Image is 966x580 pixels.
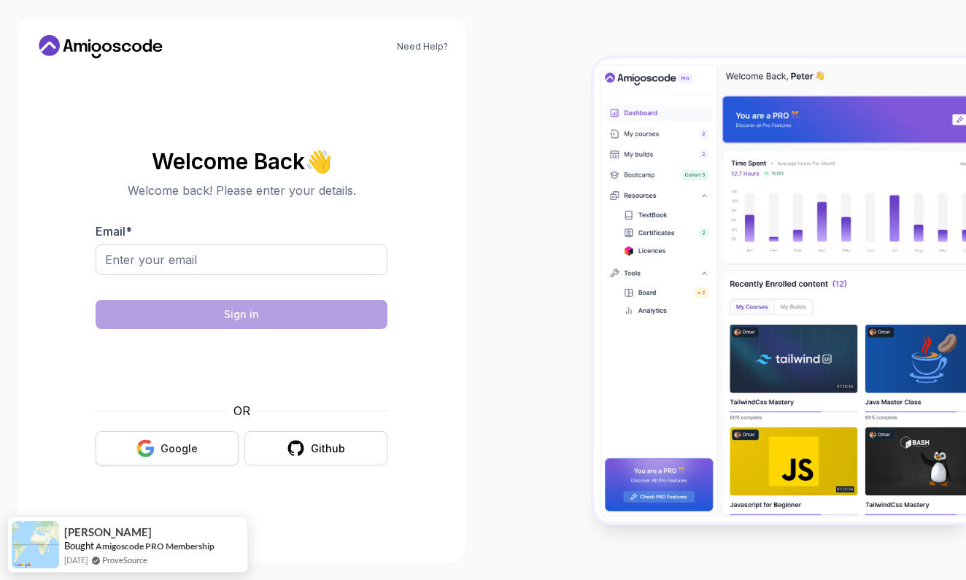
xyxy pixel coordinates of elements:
[96,224,132,239] label: Email *
[64,526,152,538] span: [PERSON_NAME]
[35,35,166,58] a: Home link
[244,431,387,465] button: Github
[96,541,215,552] a: Amigoscode PRO Membership
[96,244,387,275] input: Enter your email
[397,41,448,53] a: Need Help?
[311,441,345,456] div: Github
[233,402,250,419] p: OR
[96,150,387,173] h2: Welcome Back
[161,441,198,456] div: Google
[12,521,59,568] img: provesource social proof notification image
[224,307,259,322] div: Sign in
[64,554,88,566] span: [DATE]
[96,431,239,465] button: Google
[594,58,966,522] img: Amigoscode Dashboard
[304,147,333,174] span: 👋
[131,338,352,393] iframe: Widget containing checkbox for hCaptcha security challenge
[64,540,94,552] span: Bought
[96,300,387,329] button: Sign in
[102,554,147,566] a: ProveSource
[96,182,387,199] p: Welcome back! Please enter your details.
